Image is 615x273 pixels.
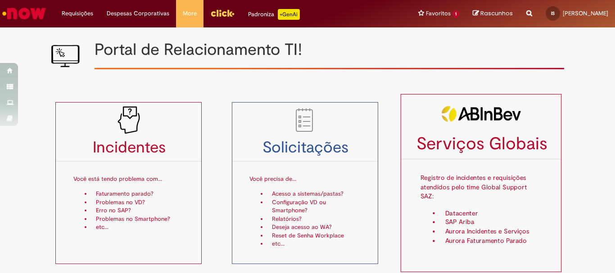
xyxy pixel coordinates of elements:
[421,162,542,204] p: Registro de incidentes e requisições atendidos pelo time Global Support SAZ:
[73,164,184,185] p: Você está tendo problema com...
[91,206,184,215] li: Erro no SAP?
[290,106,319,134] img: to_do_list.png
[249,164,360,185] p: Você precisa de...
[95,41,564,59] h1: Portal de Relacionamento TI!
[278,9,300,20] p: +GenAi
[267,240,360,248] li: etc...
[267,232,360,240] li: Reset de Senha Workplace
[91,215,184,224] li: Problemas no Smartphone?
[440,237,542,246] li: Aurora Faturamento Parado
[551,10,555,16] span: IS
[51,41,80,70] img: IT_portal_V2.png
[56,139,201,157] h3: Incidentes
[91,198,184,207] li: Problemas no VD?
[232,139,378,157] h3: Solicitações
[473,9,513,18] a: Rascunhos
[1,4,47,22] img: ServiceNow
[267,215,360,224] li: Relatórios?
[107,9,169,18] span: Despesas Corporativas
[248,9,300,20] div: Padroniza
[440,218,542,227] li: SAP Ariba
[452,10,459,18] span: 1
[91,223,184,232] li: etc...
[91,190,184,198] li: Faturamento parado?
[267,223,360,232] li: Deseja acesso ao WA?
[480,9,513,18] span: Rascunhos
[183,9,197,18] span: More
[210,6,235,20] img: click_logo_yellow_360x200.png
[114,106,143,134] img: problem_it_V2.png
[267,190,360,198] li: Acesso a sistemas/pastas?
[62,9,93,18] span: Requisições
[563,9,608,17] span: [PERSON_NAME]
[440,227,542,236] li: Aurora Incidentes e Serviços
[401,135,561,154] h3: Serviços Globais
[442,98,521,130] img: servicosglobais2.png
[267,198,360,215] li: Configuração VD ou Smartphone?
[440,209,542,218] li: Datacenter
[426,9,451,18] span: Favoritos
